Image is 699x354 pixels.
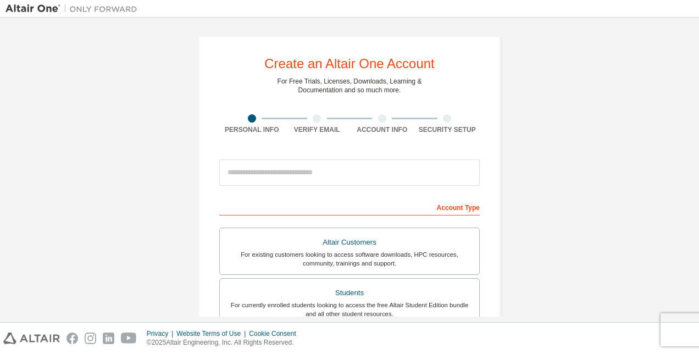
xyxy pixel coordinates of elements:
[226,285,473,301] div: Students
[66,333,78,344] img: facebook.svg
[219,198,480,215] div: Account Type
[226,235,473,250] div: Altair Customers
[176,329,249,338] div: Website Terms of Use
[3,333,60,344] img: altair_logo.svg
[349,125,415,134] div: Account Info
[226,301,473,318] div: For currently enrolled students looking to access the free Altair Student Edition bundle and all ...
[103,333,114,344] img: linkedin.svg
[5,3,143,14] img: Altair One
[226,250,473,268] div: For existing customers looking to access software downloads, HPC resources, community, trainings ...
[415,125,480,134] div: Security Setup
[278,77,422,95] div: For Free Trials, Licenses, Downloads, Learning & Documentation and so much more.
[121,333,137,344] img: youtube.svg
[264,57,435,70] div: Create an Altair One Account
[249,329,302,338] div: Cookie Consent
[219,125,285,134] div: Personal Info
[147,338,303,347] p: © 2025 Altair Engineering, Inc. All Rights Reserved.
[85,333,96,344] img: instagram.svg
[147,329,176,338] div: Privacy
[285,125,350,134] div: Verify Email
